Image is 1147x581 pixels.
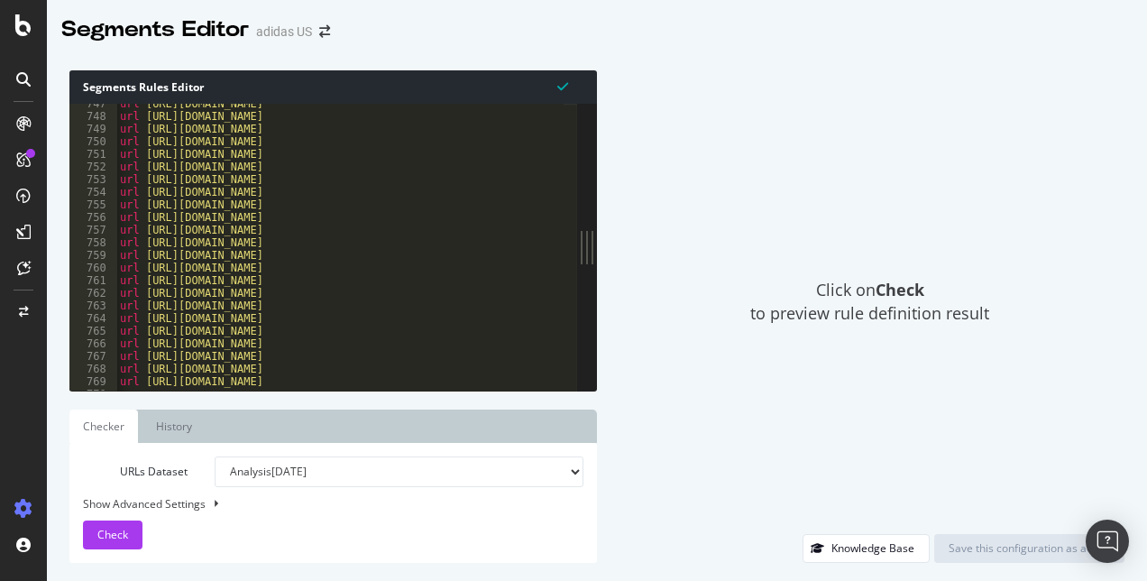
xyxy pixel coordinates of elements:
div: 752 [69,161,117,173]
div: 762 [69,287,117,300]
div: 757 [69,224,117,236]
div: 751 [69,148,117,161]
div: 747 [69,97,117,110]
div: 763 [69,300,117,312]
div: 749 [69,123,117,135]
div: Knowledge Base [831,540,914,556]
div: 755 [69,198,117,211]
span: Syntax is valid [557,78,568,95]
div: 768 [69,363,117,375]
div: 759 [69,249,117,262]
div: 769 [69,375,117,388]
button: Check [83,521,142,549]
span: Click on to preview rule definition result [750,279,989,325]
span: Check [97,527,128,542]
div: 748 [69,110,117,123]
div: 761 [69,274,117,287]
div: Segments Rules Editor [69,70,597,104]
div: 750 [69,135,117,148]
div: 766 [69,337,117,350]
div: 756 [69,211,117,224]
div: arrow-right-arrow-left [319,25,330,38]
div: 753 [69,173,117,186]
div: 758 [69,236,117,249]
div: 754 [69,186,117,198]
div: Show Advanced Settings [69,496,570,512]
div: Open Intercom Messenger [1086,520,1129,563]
label: URLs Dataset [69,456,201,487]
a: Checker [69,410,138,443]
div: 764 [69,312,117,325]
strong: Check [876,279,924,300]
div: Segments Editor [61,14,249,45]
a: History [142,410,206,443]
button: Knowledge Base [803,534,930,563]
a: Knowledge Base [803,540,930,556]
div: adidas US [256,23,312,41]
div: 767 [69,350,117,363]
div: 760 [69,262,117,274]
div: 765 [69,325,117,337]
div: Save this configuration as active [949,540,1110,556]
button: Save this configuration as active [934,534,1124,563]
div: 770 [69,388,117,401]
